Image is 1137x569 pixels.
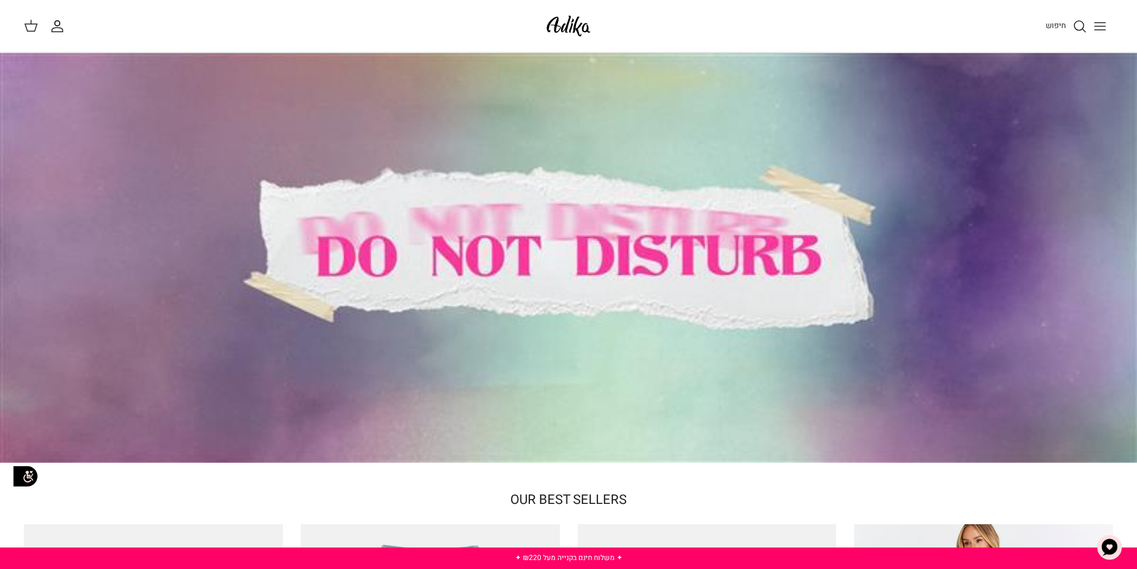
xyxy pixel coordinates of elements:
[50,19,69,33] a: החשבון שלי
[543,12,594,40] img: Adika IL
[1087,13,1113,39] button: Toggle menu
[1046,19,1087,33] a: חיפוש
[510,490,627,509] a: OUR BEST SELLERS
[1092,530,1127,565] button: צ'אט
[515,552,623,563] a: ✦ משלוח חינם בקנייה מעל ₪220 ✦
[1046,20,1066,31] span: חיפוש
[9,460,42,493] img: accessibility_icon02.svg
